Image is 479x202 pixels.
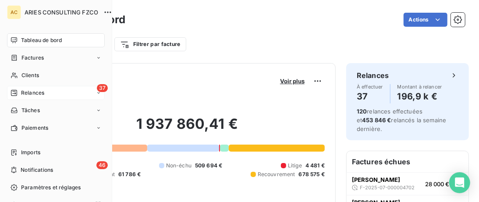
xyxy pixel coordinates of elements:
[397,84,442,89] span: Montant à relancer
[21,71,39,79] span: Clients
[7,103,105,117] a: Tâches
[25,9,98,16] span: ARIES CONSULTING FZCO
[21,149,40,156] span: Imports
[305,162,325,170] span: 4 481 €
[425,181,449,188] span: 28 000 €
[357,108,367,115] span: 120
[7,51,105,65] a: Factures
[166,162,192,170] span: Non-échu
[96,161,108,169] span: 46
[21,36,62,44] span: Tableau de bord
[21,124,48,132] span: Paiements
[97,84,108,92] span: 37
[404,13,447,27] button: Actions
[7,5,21,19] div: AC
[357,89,383,103] h4: 37
[357,108,447,132] span: relances effectuées et relancés la semaine dernière.
[21,166,53,174] span: Notifications
[21,106,40,114] span: Tâches
[449,172,470,193] div: Open Intercom Messenger
[397,89,442,103] h4: 196,9 k €
[21,89,44,97] span: Relances
[357,70,389,81] h6: Relances
[7,121,105,135] a: Paiements
[7,68,105,82] a: Clients
[7,181,105,195] a: Paramètres et réglages
[360,185,415,190] span: F-2025-07-000004702
[288,162,302,170] span: Litige
[7,86,105,100] a: 37Relances
[277,77,307,85] button: Voir plus
[7,33,105,47] a: Tableau de bord
[21,54,44,62] span: Factures
[347,151,468,172] h6: Factures échues
[357,84,383,89] span: À effectuer
[21,184,81,191] span: Paramètres et réglages
[114,37,186,51] button: Filtrer par facture
[280,78,305,85] span: Voir plus
[352,176,400,183] span: [PERSON_NAME]
[299,170,325,178] span: 678 575 €
[195,162,222,170] span: 509 694 €
[347,172,468,195] button: [PERSON_NAME]F-2025-07-00000470228 000 €
[118,170,141,178] span: 61 786 €
[258,170,295,178] span: Recouvrement
[7,145,105,159] a: Imports
[50,115,325,142] h2: 1 937 860,41 €
[362,117,391,124] span: 453 846 €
